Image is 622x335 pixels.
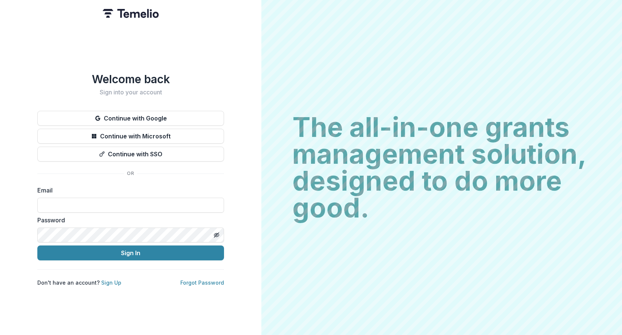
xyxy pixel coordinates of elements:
[101,279,121,286] a: Sign Up
[37,111,224,126] button: Continue with Google
[37,147,224,162] button: Continue with SSO
[37,89,224,96] h2: Sign into your account
[103,9,159,18] img: Temelio
[37,279,121,287] p: Don't have an account?
[211,229,223,241] button: Toggle password visibility
[37,216,220,225] label: Password
[37,129,224,144] button: Continue with Microsoft
[37,186,220,195] label: Email
[180,279,224,286] a: Forgot Password
[37,245,224,260] button: Sign In
[37,72,224,86] h1: Welcome back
